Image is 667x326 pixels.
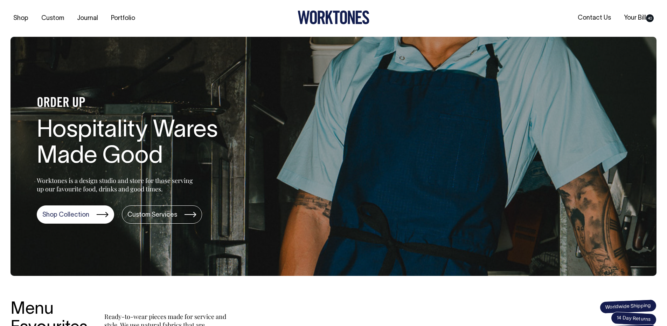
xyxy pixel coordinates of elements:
[575,12,614,24] a: Contact Us
[11,13,31,24] a: Shop
[37,176,196,193] p: Worktones is a design studio and store for those serving up our favourite food, drinks and good t...
[599,299,656,314] span: Worldwide Shipping
[621,12,656,24] a: Your Bill40
[37,205,114,224] a: Shop Collection
[37,96,261,111] h4: ORDER UP
[108,13,138,24] a: Portfolio
[646,14,654,22] span: 40
[37,118,261,170] h1: Hospitality Wares Made Good
[39,13,67,24] a: Custom
[74,13,101,24] a: Journal
[122,205,202,224] a: Custom Services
